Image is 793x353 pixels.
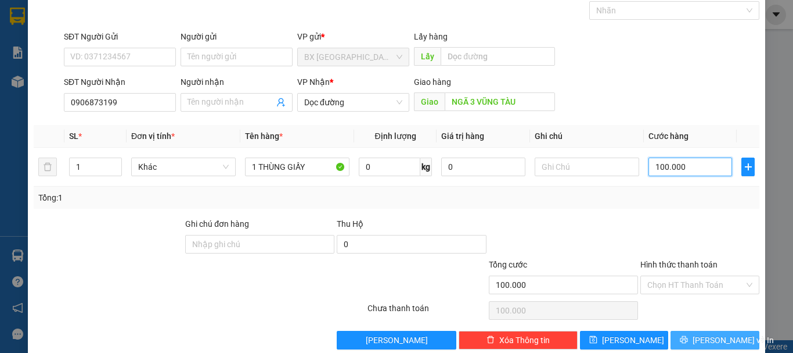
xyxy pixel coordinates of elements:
[41,41,162,63] span: 0941 78 2525
[138,158,229,176] span: Khác
[41,6,157,39] strong: CÔNG TY CP BÌNH TÂM
[580,331,669,350] button: save[PERSON_NAME]
[337,219,363,229] span: Thu Hộ
[41,41,162,63] span: BX Quảng Ngãi ĐT:
[304,94,402,111] span: Dọc đường
[38,191,307,204] div: Tổng: 1
[535,158,639,176] input: Ghi Chú
[640,260,718,269] label: Hình thức thanh toán
[5,81,140,92] span: Nhận:
[671,331,759,350] button: printer[PERSON_NAME] và In
[366,334,428,347] span: [PERSON_NAME]
[366,302,488,322] div: Chưa thanh toán
[304,48,402,66] span: BX Quảng Ngãi
[30,81,140,92] span: Dọc đường -
[64,76,176,88] div: SĐT Người Nhận
[693,334,774,347] span: [PERSON_NAME] và In
[297,30,409,43] div: VP gửi
[414,92,445,111] span: Giao
[414,32,448,41] span: Lấy hàng
[64,30,176,43] div: SĐT Người Gửi
[589,336,597,345] span: save
[185,235,334,254] input: Ghi chú đơn hàng
[245,158,349,176] input: VD: Bàn, Ghế
[5,67,21,78] span: Gửi:
[486,336,495,345] span: delete
[648,131,689,141] span: Cước hàng
[741,158,755,176] button: plus
[602,334,664,347] span: [PERSON_NAME]
[21,67,130,78] span: BX [GEOGRAPHIC_DATA] -
[530,125,644,148] th: Ghi chú
[83,81,140,92] span: 0913171871 -
[459,331,578,350] button: deleteXóa Thông tin
[420,158,432,176] span: kg
[445,92,555,111] input: Dọc đường
[337,331,456,350] button: [PERSON_NAME]
[131,131,175,141] span: Đơn vị tính
[499,334,550,347] span: Xóa Thông tin
[181,76,293,88] div: Người nhận
[441,47,555,66] input: Dọc đường
[297,77,330,87] span: VP Nhận
[276,98,286,107] span: user-add
[680,336,688,345] span: printer
[245,131,283,141] span: Tên hàng
[742,162,754,172] span: plus
[38,158,57,176] button: delete
[489,260,527,269] span: Tổng cước
[185,219,249,229] label: Ghi chú đơn hàng
[181,30,293,43] div: Người gửi
[69,131,78,141] span: SL
[441,131,484,141] span: Giá trị hàng
[414,47,441,66] span: Lấy
[5,9,39,61] img: logo
[441,158,525,176] input: 0
[374,131,416,141] span: Định lượng
[414,77,451,87] span: Giao hàng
